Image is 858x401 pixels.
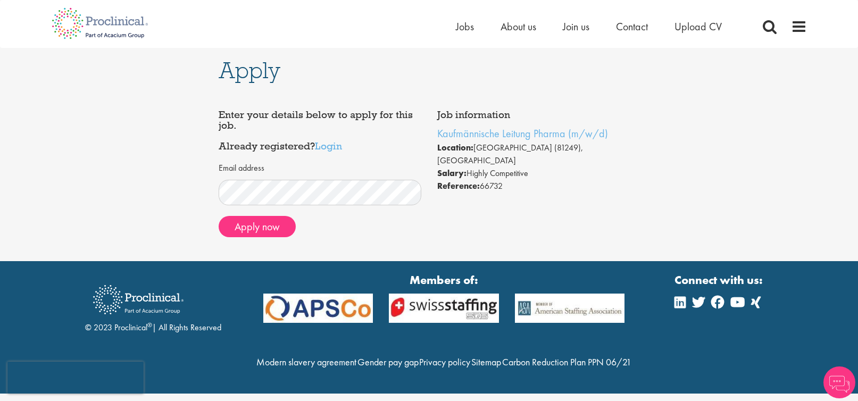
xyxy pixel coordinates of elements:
[437,142,473,153] strong: Location:
[437,168,467,179] strong: Salary:
[471,356,501,368] a: Sitemap
[85,277,221,334] div: © 2023 Proclinical | All Rights Reserved
[419,356,470,368] a: Privacy policy
[357,356,419,368] a: Gender pay gap
[823,366,855,398] img: Chatbot
[85,278,191,322] img: Proclinical Recruitment
[507,294,633,323] img: APSCo
[381,294,507,323] img: APSCo
[437,167,640,180] li: Highly Competitive
[437,110,640,120] h4: Job information
[263,272,625,288] strong: Members of:
[315,139,342,152] a: Login
[256,356,356,368] a: Modern slavery agreement
[456,20,474,34] a: Jobs
[501,20,536,34] a: About us
[7,362,144,394] iframe: reCAPTCHA
[502,356,631,368] a: Carbon Reduction Plan PPN 06/21
[437,180,480,191] strong: Reference:
[219,216,296,237] button: Apply now
[147,321,152,329] sup: ®
[219,110,421,152] h4: Enter your details below to apply for this job. Already registered?
[255,294,381,323] img: APSCo
[219,162,264,174] label: Email address
[219,56,280,85] span: Apply
[674,20,722,34] a: Upload CV
[437,127,608,140] a: Kaufmännische Leitung Pharma (m/w/d)
[563,20,589,34] a: Join us
[437,180,640,193] li: 66732
[437,141,640,167] li: [GEOGRAPHIC_DATA] (81249), [GEOGRAPHIC_DATA]
[674,272,765,288] strong: Connect with us:
[616,20,648,34] a: Contact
